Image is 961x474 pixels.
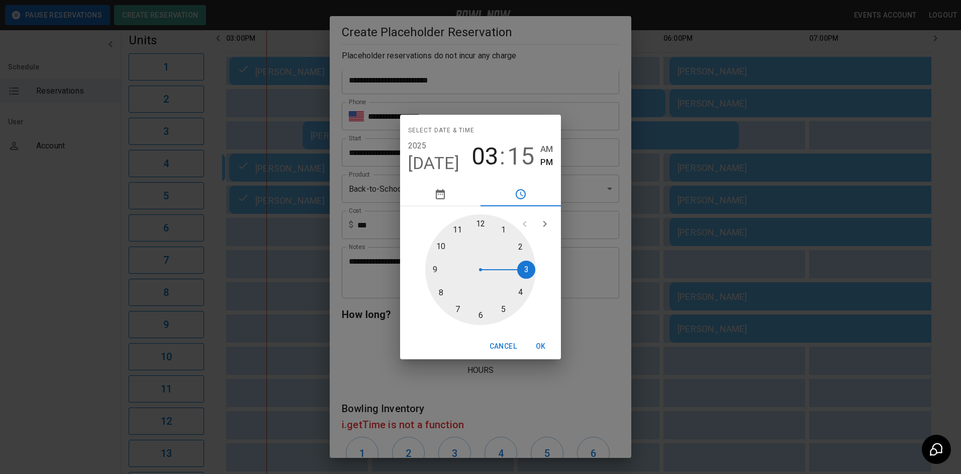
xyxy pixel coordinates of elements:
[500,142,505,171] span: :
[408,153,460,174] button: [DATE]
[471,142,499,171] button: 03
[480,182,561,206] button: pick time
[408,123,474,139] span: Select date & time
[525,337,557,356] button: OK
[400,182,480,206] button: pick date
[540,142,553,156] button: AM
[486,337,521,356] button: Cancel
[540,155,553,169] button: PM
[507,142,534,171] button: 15
[408,139,427,153] button: 2025
[535,214,555,234] button: open next view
